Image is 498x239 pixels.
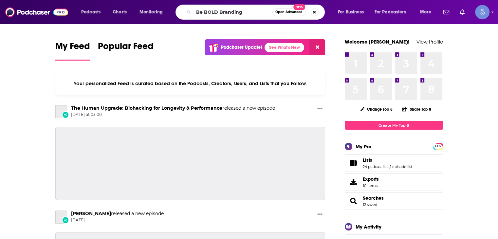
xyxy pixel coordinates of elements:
[345,173,443,191] a: Exports
[356,105,397,113] button: Change Top 8
[402,103,431,116] button: Share Top 8
[293,4,305,10] span: New
[275,10,303,14] span: Open Advanced
[356,143,372,150] div: My Pro
[345,154,443,172] span: Lists
[416,39,443,45] a: View Profile
[71,105,275,111] h3: released a new episode
[315,105,325,113] button: Show More Button
[135,7,171,17] button: open menu
[347,177,360,187] span: Exports
[363,157,412,163] a: Lists
[265,43,304,52] a: See What's New
[98,41,154,56] span: Popular Feed
[347,158,360,168] a: Lists
[338,8,364,17] span: For Business
[345,39,410,45] a: Welcome [PERSON_NAME]!
[55,211,67,224] a: Marc Kramer
[345,192,443,210] span: Searches
[363,164,389,169] a: 24 podcast lists
[55,105,67,118] a: The Human Upgrade: Biohacking for Longevity & Performance
[375,8,406,17] span: For Podcasters
[113,8,127,17] span: Charts
[182,5,331,20] div: Search podcasts, credits, & more...
[345,121,443,130] a: Create My Top 8
[415,7,439,17] button: open menu
[55,41,90,56] span: My Feed
[194,7,272,17] input: Search podcasts, credits, & more...
[363,157,372,163] span: Lists
[221,45,262,50] p: Podchaser Update!
[71,105,222,111] a: The Human Upgrade: Biohacking for Longevity & Performance
[77,7,109,17] button: open menu
[389,164,390,169] span: ,
[315,211,325,219] button: Show More Button
[5,6,68,18] img: Podchaser - Follow, Share and Rate Podcasts
[475,5,489,19] button: Show profile menu
[272,8,305,16] button: Open AdvancedNew
[71,211,111,216] a: Marc Kramer
[475,5,489,19] span: Logged in as Spiral5-G1
[356,224,381,230] div: My Activity
[363,183,379,188] span: 10 items
[139,8,163,17] span: Monitoring
[390,164,412,169] a: 1 episode list
[62,216,69,224] div: New Episode
[363,176,379,182] span: Exports
[62,111,69,118] div: New Episode
[434,144,442,149] a: PRO
[363,202,377,207] a: 12 saved
[441,7,452,18] a: Show notifications dropdown
[81,8,101,17] span: Podcasts
[457,7,467,18] a: Show notifications dropdown
[475,5,489,19] img: User Profile
[420,8,431,17] span: More
[55,72,325,95] div: Your personalized Feed is curated based on the Podcasts, Creators, Users, and Lists that you Follow.
[370,7,415,17] button: open menu
[108,7,131,17] a: Charts
[333,7,372,17] button: open menu
[363,195,384,201] a: Searches
[71,112,275,118] span: [DATE] at 03:00
[98,41,154,61] a: Popular Feed
[55,41,90,61] a: My Feed
[71,217,164,223] span: [DATE]
[71,211,164,217] h3: released a new episode
[347,196,360,206] a: Searches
